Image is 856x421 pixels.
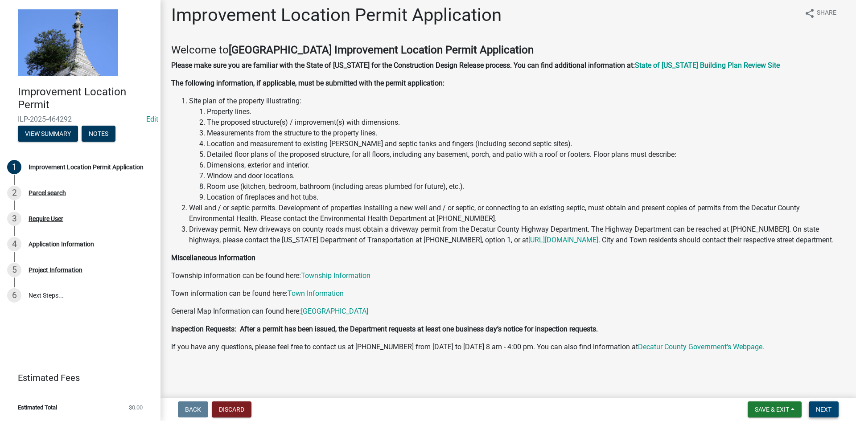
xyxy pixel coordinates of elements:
[7,212,21,226] div: 3
[185,406,201,413] span: Back
[82,131,115,138] wm-modal-confirm: Notes
[18,86,153,111] h4: Improvement Location Permit
[178,401,208,417] button: Back
[207,171,845,181] li: Window and door locations.
[129,405,143,410] span: $0.00
[146,115,158,123] a: Edit
[638,343,764,351] a: Decatur County Government's Webpage.
[171,61,635,69] strong: Please make sure you are familiar with the State of [US_STATE] for the Construction Design Releas...
[207,181,845,192] li: Room use (kitchen, bedroom, bathroom (including areas plumbed for future), etc.).
[212,401,251,417] button: Discard
[189,224,845,245] li: Driveway permit. New driveways on county roads must obtain a driveway permit from the Decatur Cou...
[171,4,502,26] h1: Improvement Location Permit Application
[18,131,78,138] wm-modal-confirm: Summary
[171,79,444,87] strong: The following information, if applicable, must be submitted with the permit application:
[29,164,144,170] div: Improvement Location Permit Application
[29,190,66,196] div: Parcel search
[171,342,845,352] p: If you have any questions, please feel free to contact us at [PHONE_NUMBER] from [DATE] to [DATE]...
[171,253,255,262] strong: Miscellaneous Information
[189,96,845,203] li: Site plan of the property illustrating:
[189,203,845,224] li: Well and / or septic permits. Development of properties installing a new well and / or septic, or...
[301,307,368,315] a: [GEOGRAPHIC_DATA]
[301,271,370,280] a: Township Information
[528,236,598,244] a: [URL][DOMAIN_NAME]
[809,401,839,417] button: Next
[797,4,844,22] button: shareShare
[29,216,63,222] div: Require User
[635,61,780,69] a: State of [US_STATE] Building Plan Review Site
[748,401,802,417] button: Save & Exit
[804,8,815,19] i: share
[207,117,845,128] li: The proposed structure(s) / improvement(s) with dimensions.
[7,237,21,251] div: 4
[207,128,845,139] li: Measurements from the structure to the property lines.
[207,160,845,171] li: Dimensions, exterior and interior.
[207,149,845,160] li: Detailed floor plans of the proposed structure, for all floors, including any basement, porch, an...
[171,288,845,299] p: Town information can be found here:
[229,44,534,56] strong: [GEOGRAPHIC_DATA] Improvement Location Permit Application
[207,192,845,203] li: Location of fireplaces and hot tubs.
[29,241,94,247] div: Application Information
[18,405,57,410] span: Estimated Total
[18,126,78,142] button: View Summary
[171,325,598,333] strong: Inspection Requests: After a permit has been issued, the Department requests at least one busines...
[7,160,21,174] div: 1
[146,115,158,123] wm-modal-confirm: Edit Application Number
[7,263,21,277] div: 5
[171,270,845,281] p: Township information can be found here:
[29,267,82,273] div: Project Information
[817,8,836,19] span: Share
[7,369,146,387] a: Estimated Fees
[18,9,118,76] img: Decatur County, Indiana
[18,115,143,123] span: ILP-2025-464292
[207,106,845,117] li: Property lines.
[755,406,789,413] span: Save & Exit
[171,306,845,317] p: General Map Information can found here:
[171,44,845,57] h4: Welcome to
[82,126,115,142] button: Notes
[7,186,21,200] div: 2
[288,289,344,298] a: Town Information
[816,406,831,413] span: Next
[207,139,845,149] li: Location and measurement to existing [PERSON_NAME] and septic tanks and fingers (including second...
[7,288,21,302] div: 6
